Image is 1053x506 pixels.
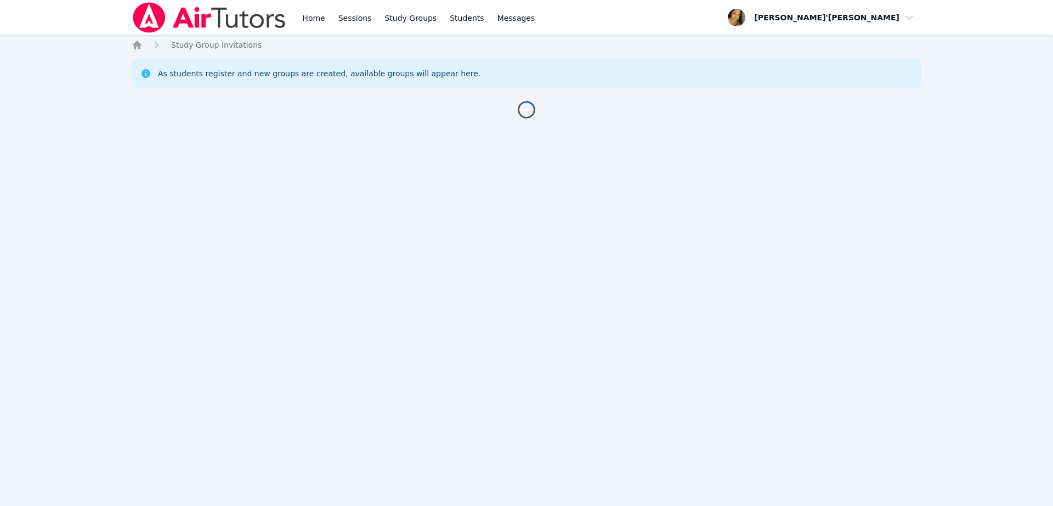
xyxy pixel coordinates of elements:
img: Air Tutors [132,2,287,33]
a: Study Group Invitations [171,40,262,50]
span: Messages [497,13,535,24]
div: As students register and new groups are created, available groups will appear here. [158,68,480,79]
nav: Breadcrumb [132,40,921,50]
span: Study Group Invitations [171,41,262,49]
